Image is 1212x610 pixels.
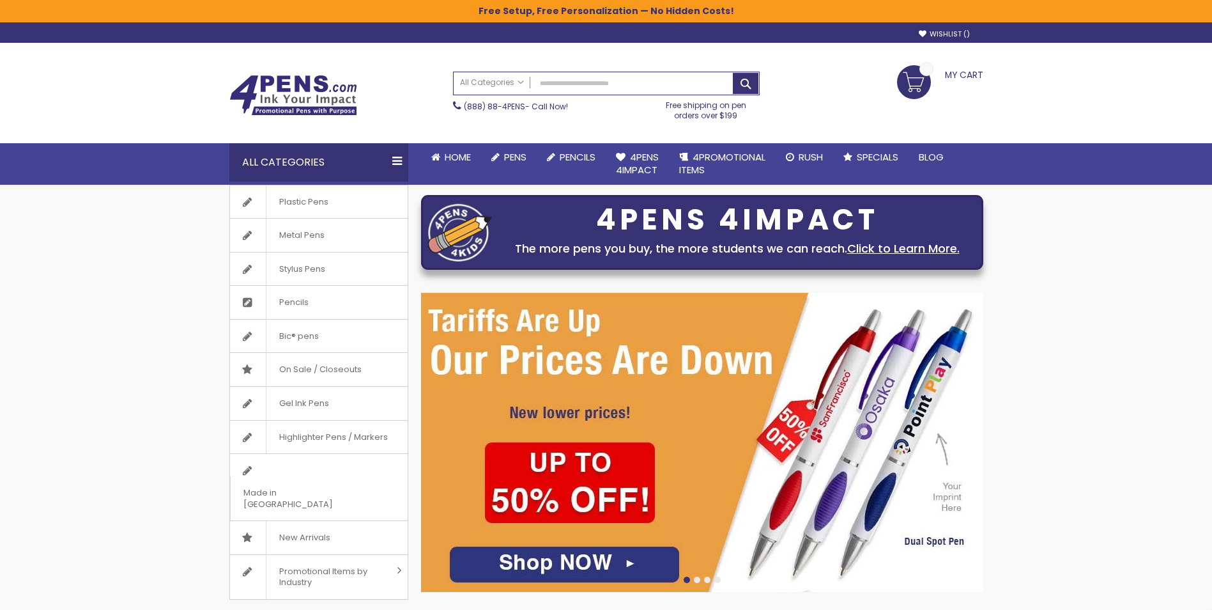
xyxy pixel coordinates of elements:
div: Free shipping on pen orders over $199 [652,95,760,121]
a: Specials [833,143,909,171]
a: Gel Ink Pens [230,387,408,420]
a: Bic® pens [230,320,408,353]
span: Gel Ink Pens [266,387,342,420]
div: 4PENS 4IMPACT [498,207,976,233]
a: Rush [776,143,833,171]
span: Promotional Items by Industry [266,555,392,599]
span: Metal Pens [266,219,337,252]
span: Stylus Pens [266,253,338,286]
span: Specials [857,150,898,164]
span: On Sale / Closeouts [266,353,374,386]
img: 4Pens Custom Pens and Promotional Products [229,75,357,116]
span: Pens [504,150,526,164]
span: Bic® pens [266,320,332,353]
span: Pencils [266,286,321,319]
span: All Categories [460,77,524,88]
a: Pens [481,143,537,171]
a: Click to Learn More. [847,240,960,256]
img: /cheap-promotional-products.html [421,293,983,592]
span: Home [445,150,471,164]
img: four_pen_logo.png [428,203,492,262]
a: Stylus Pens [230,253,408,286]
a: (888) 88-4PENS [464,101,525,112]
a: Blog [909,143,954,171]
span: Plastic Pens [266,185,341,219]
span: New Arrivals [266,521,343,554]
a: Wishlist [919,29,970,39]
a: Home [421,143,481,171]
div: All Categories [229,143,408,182]
span: Pencils [560,150,595,164]
a: Pencils [230,286,408,319]
span: Made in [GEOGRAPHIC_DATA] [230,476,376,520]
span: Rush [799,150,823,164]
span: - Call Now! [464,101,568,112]
a: Highlighter Pens / Markers [230,421,408,454]
div: The more pens you buy, the more students we can reach. [498,240,976,258]
span: 4Pens 4impact [616,150,659,176]
a: 4Pens4impact [606,143,669,185]
span: 4PROMOTIONAL ITEMS [679,150,765,176]
a: Metal Pens [230,219,408,252]
a: 4PROMOTIONALITEMS [669,143,776,185]
a: Promotional Items by Industry [230,555,408,599]
a: Made in [GEOGRAPHIC_DATA] [230,454,408,520]
a: All Categories [454,72,530,93]
span: Highlighter Pens / Markers [266,421,401,454]
a: Plastic Pens [230,185,408,219]
a: New Arrivals [230,521,408,554]
span: Blog [919,150,944,164]
a: Pencils [537,143,606,171]
a: On Sale / Closeouts [230,353,408,386]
